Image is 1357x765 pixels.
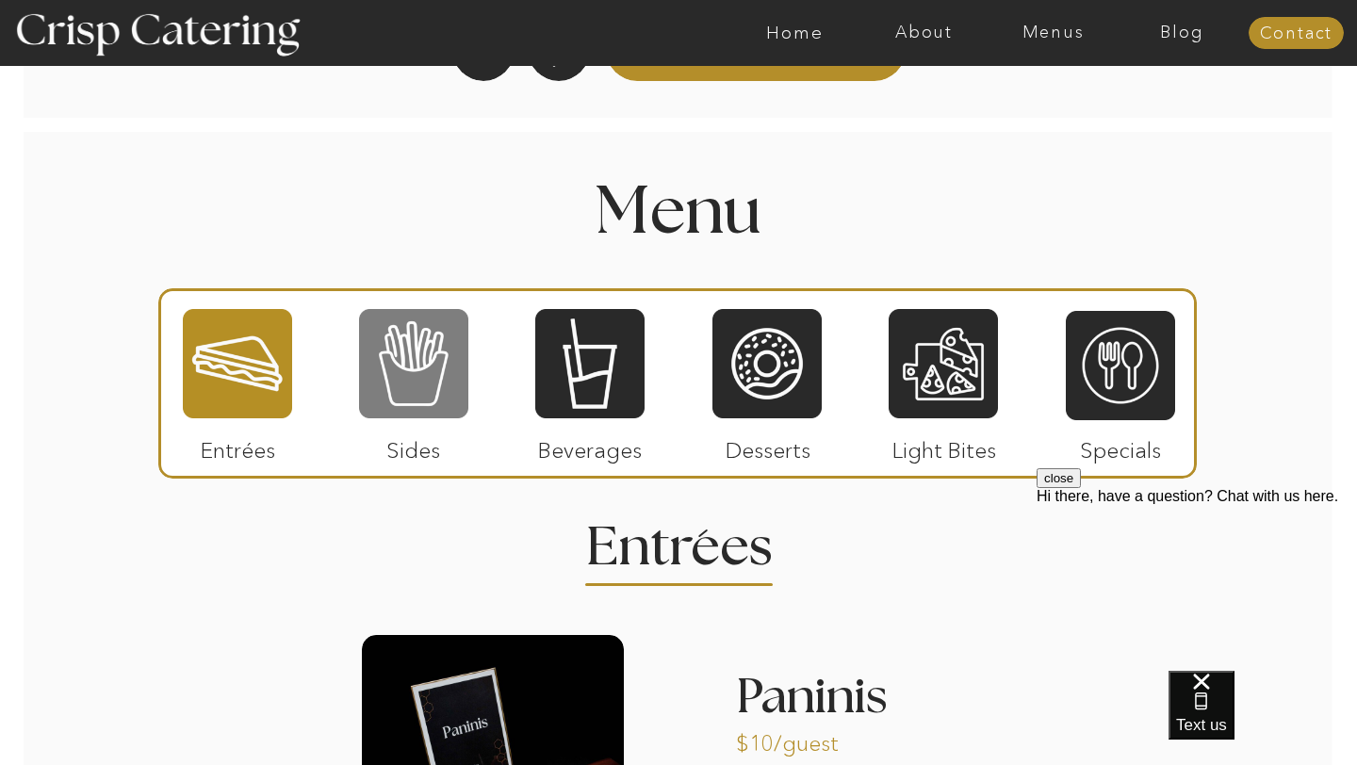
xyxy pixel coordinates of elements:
[736,673,998,733] h3: Paninis
[1249,24,1344,43] a: Contact
[859,24,989,42] a: About
[175,418,301,473] p: Entrées
[598,15,916,81] a: Get a Free Quote [DATE]
[351,418,476,473] p: Sides
[705,418,830,473] p: Desserts
[730,24,859,42] a: Home
[881,418,1006,473] p: Light Bites
[1037,468,1357,694] iframe: podium webchat widget prompt
[527,418,652,473] p: Beverages
[417,180,940,236] h1: Menu
[989,24,1118,42] a: Menus
[586,521,771,558] h2: Entrees
[1118,24,1247,42] a: Blog
[1057,418,1183,473] p: Specials
[1169,671,1357,765] iframe: podium webchat widget bubble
